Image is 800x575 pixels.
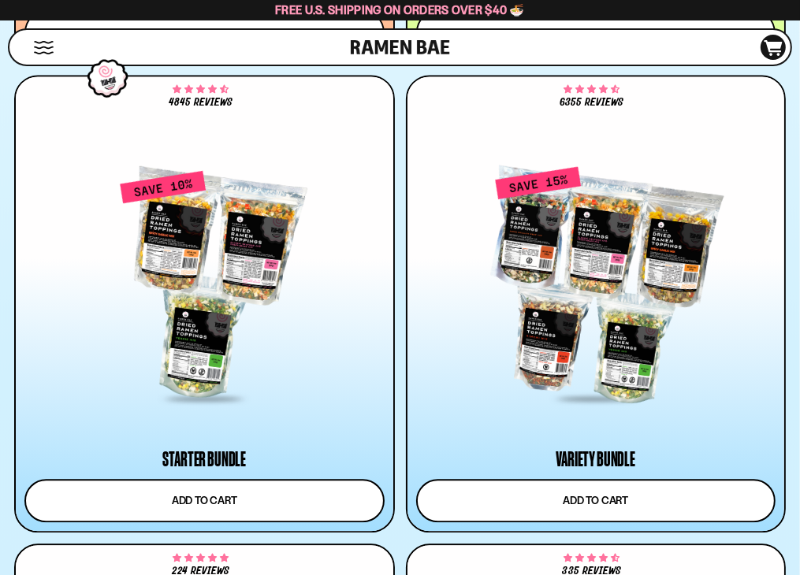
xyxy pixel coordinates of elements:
[24,479,385,522] button: Add to cart
[33,41,54,54] button: Mobile Menu Trigger
[560,97,623,108] span: 6355 reviews
[564,555,620,562] span: 4.53 stars
[564,87,620,93] span: 4.63 stars
[169,97,233,108] span: 4845 reviews
[556,450,635,469] div: Variety Bundle
[14,75,395,532] a: 4.71 stars 4845 reviews Starter Bundle Add to cart
[162,450,246,469] div: Starter Bundle
[416,479,776,522] button: Add to cart
[173,87,229,93] span: 4.71 stars
[173,555,229,562] span: 4.76 stars
[406,75,787,532] a: 4.63 stars 6355 reviews Variety Bundle Add to cart
[275,2,525,17] span: Free U.S. Shipping on Orders over $40 🍜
